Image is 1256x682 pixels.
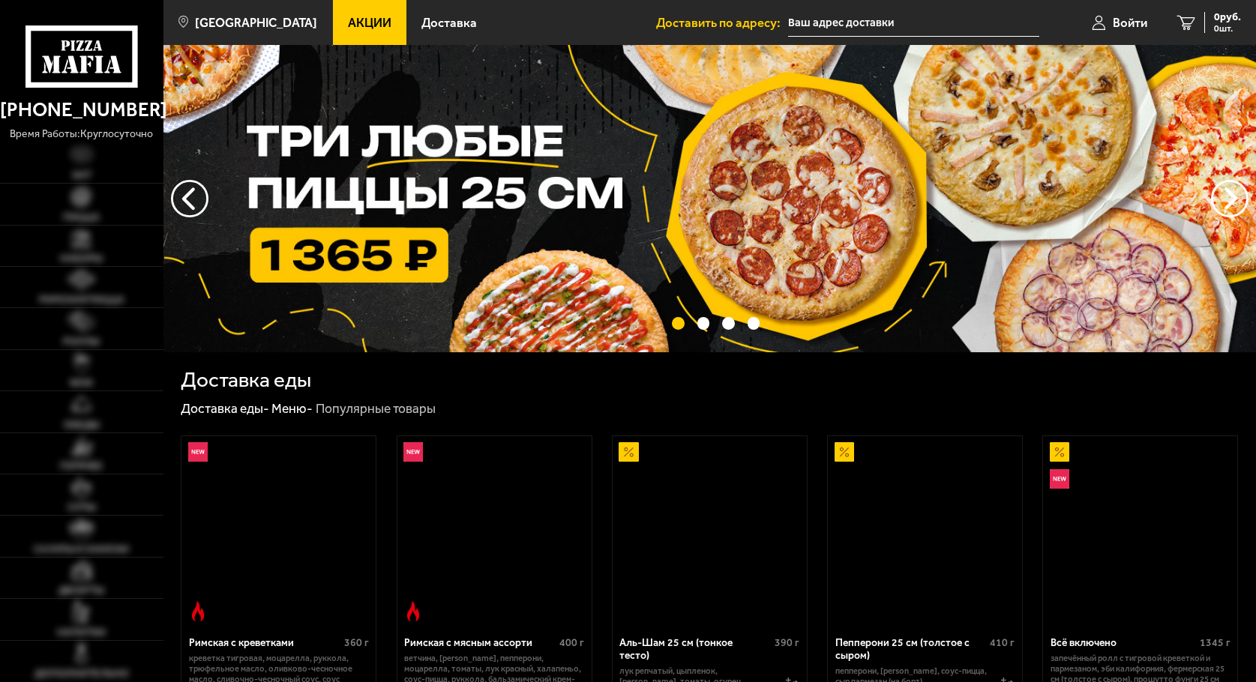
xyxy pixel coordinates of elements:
[344,636,369,649] span: 360 г
[1211,180,1249,217] button: предыдущий
[58,585,104,596] span: Десерты
[181,369,311,390] h1: Доставка еды
[1050,442,1069,462] img: Акционный
[559,636,584,649] span: 400 г
[34,669,129,679] span: Дополнительно
[181,436,376,628] a: НовинкаОстрое блюдоРимская с креветками
[775,636,799,649] span: 390 г
[60,253,103,264] span: Наборы
[63,212,100,223] span: Пицца
[1050,469,1069,489] img: Новинка
[404,637,556,650] div: Римская с мясным ассорти
[63,337,100,347] span: Роллы
[656,16,788,29] span: Доставить по адресу:
[34,544,129,555] span: Салаты и закуски
[1214,24,1241,33] span: 0 шт.
[613,436,807,628] a: АкционныйАль-Шам 25 см (тонкое тесто)
[39,295,124,305] span: Римская пицца
[1051,637,1196,650] div: Всё включено
[181,401,269,416] a: Доставка еды-
[421,16,477,29] span: Доставка
[672,317,685,330] button: точки переключения
[835,637,987,662] div: Пепперони 25 см (толстое с сыром)
[70,378,93,388] span: WOK
[188,601,208,621] img: Острое блюдо
[271,401,313,416] a: Меню-
[403,601,423,621] img: Острое блюдо
[1043,436,1237,628] a: АкционныйНовинкаВсё включено
[788,9,1039,37] input: Ваш адрес доставки
[397,436,592,628] a: НовинкаОстрое блюдоРимская с мясным ассорти
[195,16,317,29] span: [GEOGRAPHIC_DATA]
[722,317,735,330] button: точки переключения
[189,637,340,650] div: Римская с креветками
[60,461,103,471] span: Горячее
[619,442,638,462] img: Акционный
[748,317,760,330] button: точки переключения
[619,637,771,662] div: Аль-Шам 25 см (тонкое тесто)
[171,180,208,217] button: следующий
[188,442,208,462] img: Новинка
[990,636,1015,649] span: 410 г
[1200,636,1231,649] span: 1345 г
[403,442,423,462] img: Новинка
[1113,16,1147,29] span: Войти
[72,170,91,181] span: Хит
[697,317,710,330] button: точки переключения
[1214,12,1241,22] span: 0 руб.
[64,420,100,430] span: Обеды
[348,16,391,29] span: Акции
[835,442,854,462] img: Акционный
[57,627,106,638] span: Напитки
[828,436,1022,628] a: АкционныйПепперони 25 см (толстое с сыром)
[67,502,96,513] span: Супы
[316,400,436,417] div: Популярные товары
